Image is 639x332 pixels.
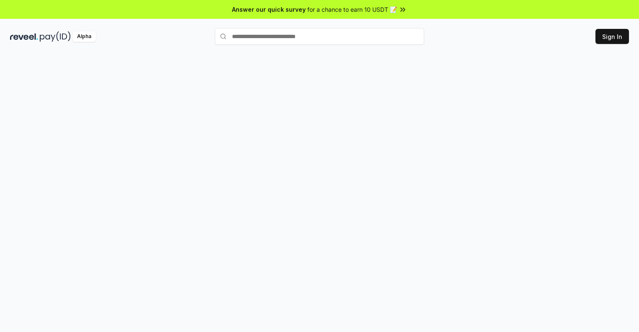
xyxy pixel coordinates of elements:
[307,5,397,14] span: for a chance to earn 10 USDT 📝
[72,31,96,42] div: Alpha
[232,5,306,14] span: Answer our quick survey
[40,31,71,42] img: pay_id
[10,31,38,42] img: reveel_dark
[595,29,629,44] button: Sign In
